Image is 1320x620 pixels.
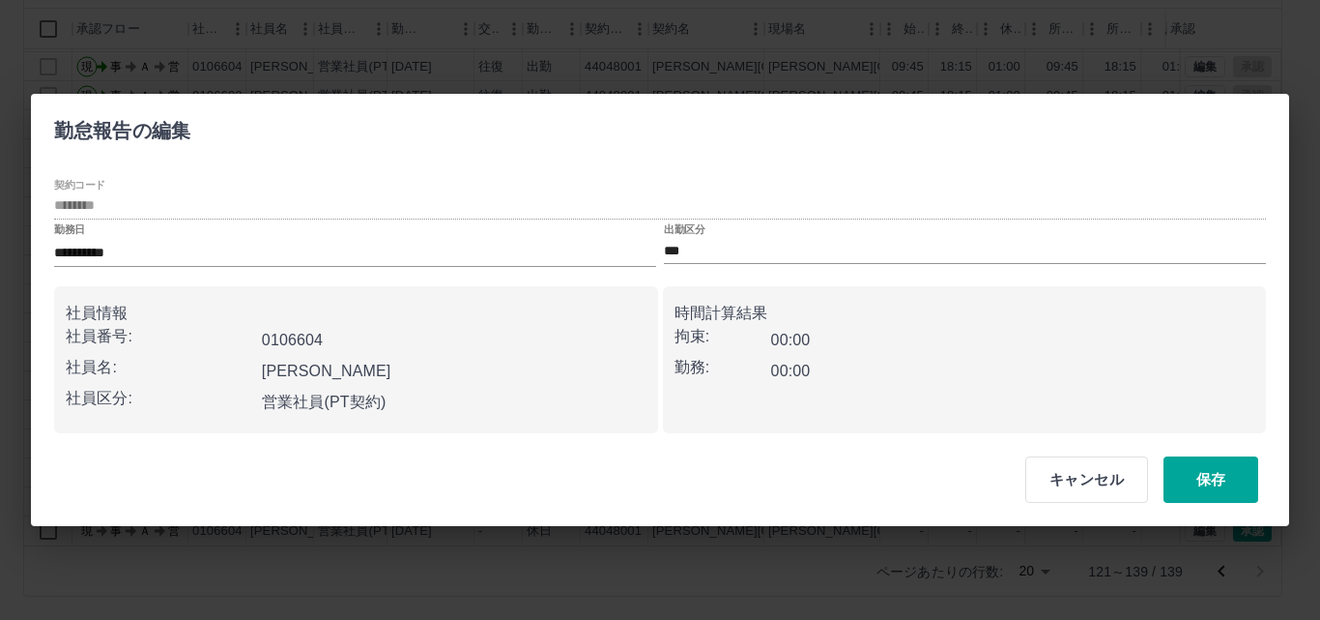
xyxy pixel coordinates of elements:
h2: 勤怠報告の編集 [31,94,214,160]
label: 出勤区分 [664,222,704,237]
p: 拘束: [674,325,771,348]
p: 社員情報 [66,302,646,325]
label: 勤務日 [54,222,85,237]
b: 営業社員(PT契約) [262,394,387,410]
button: キャンセル [1025,457,1148,503]
b: 00:00 [771,363,811,379]
p: 社員区分: [66,387,254,410]
label: 契約コード [54,177,105,192]
p: 勤務: [674,356,771,379]
p: 社員番号: [66,325,254,348]
p: 社員名: [66,356,254,379]
b: 00:00 [771,332,811,348]
p: 時間計算結果 [674,302,1255,325]
b: [PERSON_NAME] [262,363,391,379]
b: 0106604 [262,332,323,348]
button: 保存 [1163,457,1258,503]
